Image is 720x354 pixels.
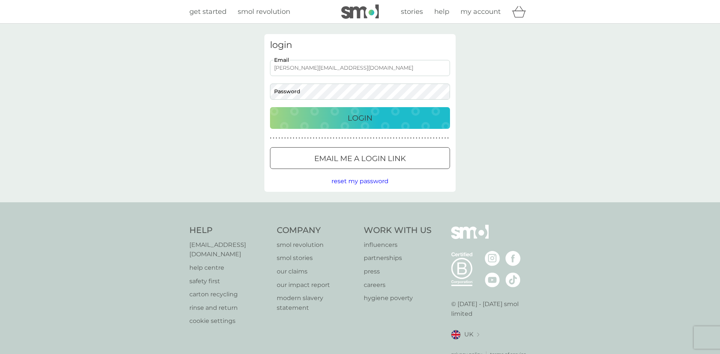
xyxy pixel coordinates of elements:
[321,136,323,140] p: ●
[424,136,426,140] p: ●
[189,263,269,273] p: help centre
[390,136,391,140] p: ●
[277,267,357,276] p: our claims
[238,7,290,16] span: smol revolution
[284,136,286,140] p: ●
[460,7,501,16] span: my account
[421,136,423,140] p: ●
[344,136,346,140] p: ●
[333,136,334,140] p: ●
[439,136,440,140] p: ●
[270,107,450,129] button: Login
[464,330,473,339] span: UK
[433,136,435,140] p: ●
[356,136,357,140] p: ●
[364,253,432,263] a: partnerships
[436,136,437,140] p: ●
[512,4,531,19] div: basket
[447,136,449,140] p: ●
[331,176,388,186] button: reset my password
[327,136,329,140] p: ●
[399,136,400,140] p: ●
[367,136,369,140] p: ●
[290,136,291,140] p: ●
[419,136,420,140] p: ●
[407,136,409,140] p: ●
[238,6,290,17] a: smol revolution
[277,240,357,250] a: smol revolution
[296,136,297,140] p: ●
[387,136,389,140] p: ●
[282,136,283,140] p: ●
[298,136,300,140] p: ●
[451,330,460,339] img: UK flag
[336,136,337,140] p: ●
[404,136,406,140] p: ●
[189,290,269,299] a: carton recycling
[364,225,432,236] h4: Work With Us
[301,136,303,140] p: ●
[393,136,394,140] p: ●
[331,178,388,185] span: reset my password
[319,136,320,140] p: ●
[353,136,354,140] p: ●
[270,147,450,169] button: Email me a login link
[347,136,349,140] p: ●
[310,136,312,140] p: ●
[273,136,274,140] p: ●
[396,136,397,140] p: ●
[505,272,520,287] img: visit the smol Tiktok page
[384,136,386,140] p: ●
[189,7,226,16] span: get started
[330,136,331,140] p: ●
[341,4,379,19] img: smol
[430,136,432,140] p: ●
[451,299,531,318] p: © [DATE] - [DATE] smol limited
[324,136,326,140] p: ●
[189,6,226,17] a: get started
[364,280,432,290] p: careers
[361,136,363,140] p: ●
[401,7,423,16] span: stories
[277,293,357,312] a: modern slavery statement
[279,136,280,140] p: ●
[413,136,414,140] p: ●
[370,136,372,140] p: ●
[376,136,377,140] p: ●
[339,136,340,140] p: ●
[485,251,500,266] img: visit the smol Instagram page
[401,6,423,17] a: stories
[189,303,269,313] p: rinse and return
[304,136,306,140] p: ●
[287,136,289,140] p: ●
[316,136,317,140] p: ●
[364,240,432,250] a: influencers
[442,136,443,140] p: ●
[416,136,417,140] p: ●
[189,225,269,236] h4: Help
[505,251,520,266] img: visit the smol Facebook page
[477,333,479,337] img: select a new location
[460,6,501,17] a: my account
[277,280,357,290] a: our impact report
[189,240,269,259] a: [EMAIL_ADDRESS][DOMAIN_NAME]
[307,136,309,140] p: ●
[277,253,357,263] p: smol stories
[293,136,294,140] p: ●
[444,136,446,140] p: ●
[364,293,432,303] a: hygiene poverty
[364,267,432,276] a: press
[189,316,269,326] a: cookie settings
[313,136,314,140] p: ●
[379,136,380,140] p: ●
[189,276,269,286] a: safety first
[342,136,343,140] p: ●
[364,136,366,140] p: ●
